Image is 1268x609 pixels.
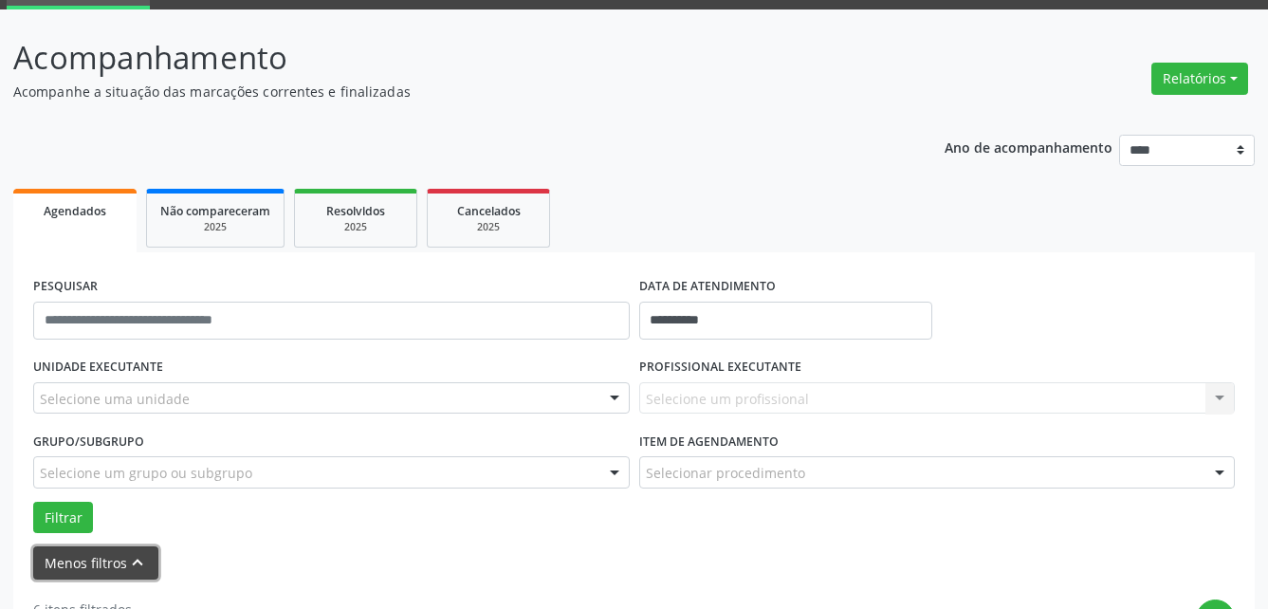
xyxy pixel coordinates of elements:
[326,203,385,219] span: Resolvidos
[33,502,93,534] button: Filtrar
[33,546,158,580] button: Menos filtroskeyboard_arrow_up
[127,552,148,573] i: keyboard_arrow_up
[639,353,801,382] label: PROFISSIONAL EXECUTANTE
[40,389,190,409] span: Selecione uma unidade
[945,135,1112,158] p: Ano de acompanhamento
[13,82,882,101] p: Acompanhe a situação das marcações correntes e finalizadas
[13,34,882,82] p: Acompanhamento
[160,220,270,234] div: 2025
[160,203,270,219] span: Não compareceram
[40,463,252,483] span: Selecione um grupo ou subgrupo
[33,427,144,456] label: Grupo/Subgrupo
[1151,63,1248,95] button: Relatórios
[441,220,536,234] div: 2025
[639,272,776,302] label: DATA DE ATENDIMENTO
[457,203,521,219] span: Cancelados
[646,463,805,483] span: Selecionar procedimento
[33,353,163,382] label: UNIDADE EXECUTANTE
[308,220,403,234] div: 2025
[33,272,98,302] label: PESQUISAR
[44,203,106,219] span: Agendados
[639,427,779,456] label: Item de agendamento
